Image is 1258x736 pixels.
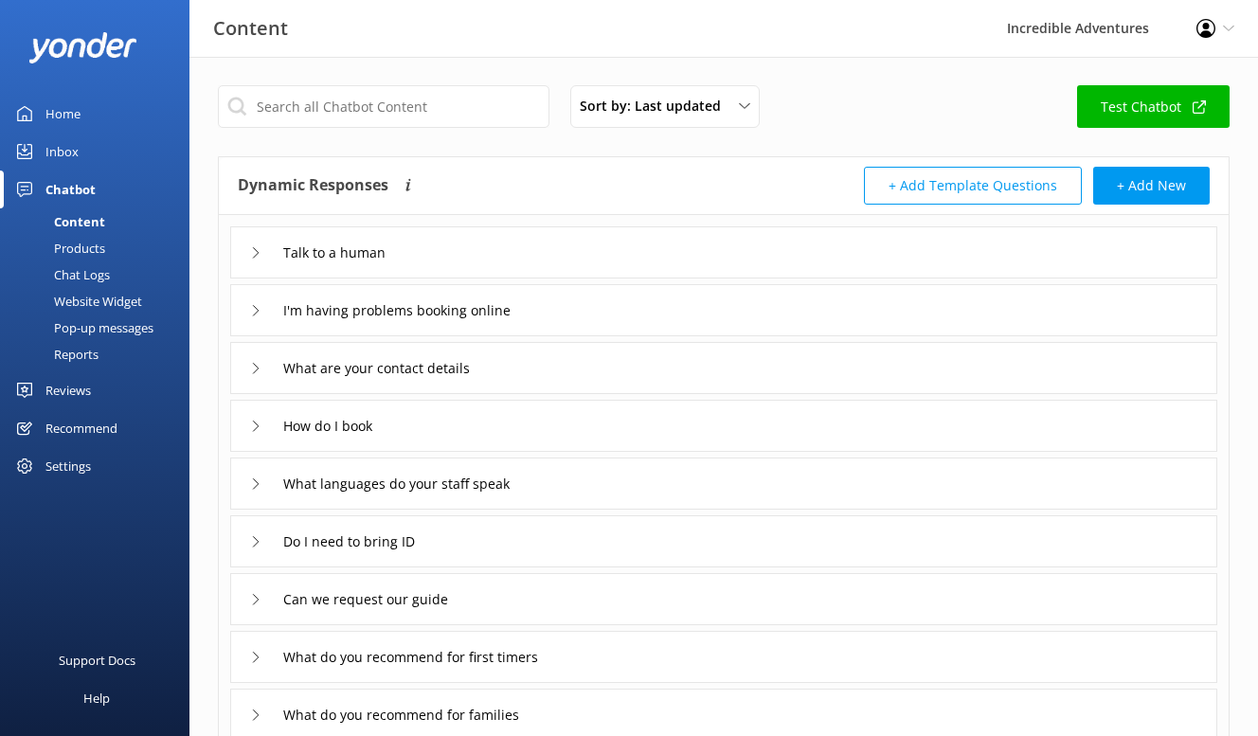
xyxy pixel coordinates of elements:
[11,288,189,314] a: Website Widget
[11,208,105,235] div: Content
[28,32,137,63] img: yonder-white-logo.png
[45,95,81,133] div: Home
[11,235,189,261] a: Products
[11,288,142,314] div: Website Widget
[213,13,288,44] h3: Content
[45,447,91,485] div: Settings
[11,208,189,235] a: Content
[59,641,135,679] div: Support Docs
[11,235,105,261] div: Products
[83,679,110,717] div: Help
[11,314,189,341] a: Pop-up messages
[1093,167,1210,205] button: + Add New
[11,261,189,288] a: Chat Logs
[11,261,110,288] div: Chat Logs
[11,341,189,368] a: Reports
[45,409,117,447] div: Recommend
[45,371,91,409] div: Reviews
[1077,85,1230,128] a: Test Chatbot
[238,167,388,205] h4: Dynamic Responses
[864,167,1082,205] button: + Add Template Questions
[45,133,79,171] div: Inbox
[580,96,732,117] span: Sort by: Last updated
[45,171,96,208] div: Chatbot
[11,314,153,341] div: Pop-up messages
[11,341,99,368] div: Reports
[218,85,549,128] input: Search all Chatbot Content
